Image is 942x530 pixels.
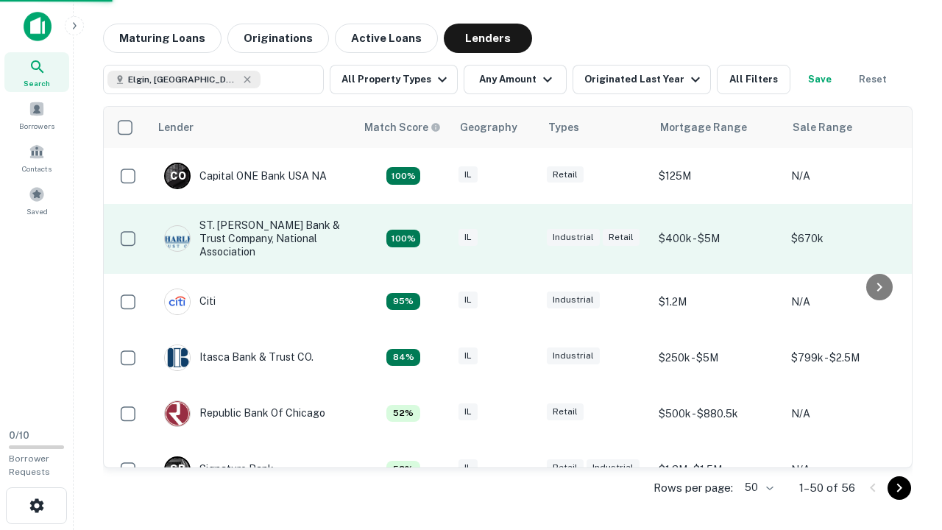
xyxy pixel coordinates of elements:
td: $400k - $5M [651,204,784,274]
div: Capitalize uses an advanced AI algorithm to match your search with the best lender. The match sco... [386,167,420,185]
td: N/A [784,148,916,204]
div: Itasca Bank & Trust CO. [164,344,314,371]
th: Mortgage Range [651,107,784,148]
p: Rows per page: [654,479,733,497]
div: Capitalize uses an advanced AI algorithm to match your search with the best lender. The match sco... [386,349,420,367]
div: Capitalize uses an advanced AI algorithm to match your search with the best lender. The match sco... [386,230,420,247]
span: 0 / 10 [9,430,29,441]
div: Originated Last Year [584,71,704,88]
td: $1.3M - $1.5M [651,442,784,498]
a: Borrowers [4,95,69,135]
div: IL [458,291,478,308]
div: Industrial [547,291,600,308]
div: Retail [547,459,584,476]
td: N/A [784,442,916,498]
iframe: Chat Widget [868,412,942,483]
span: Saved [26,205,48,217]
img: picture [165,401,190,426]
span: Elgin, [GEOGRAPHIC_DATA], [GEOGRAPHIC_DATA] [128,73,238,86]
div: IL [458,229,478,246]
th: Sale Range [784,107,916,148]
td: $799k - $2.5M [784,330,916,386]
button: Maturing Loans [103,24,222,53]
a: Contacts [4,138,69,177]
div: Signature Bank [164,456,274,483]
div: Retail [603,229,640,246]
button: Save your search to get updates of matches that match your search criteria. [796,65,843,94]
button: Any Amount [464,65,567,94]
td: $1.2M [651,274,784,330]
img: picture [165,345,190,370]
a: Saved [4,180,69,220]
button: All Property Types [330,65,458,94]
div: Retail [547,403,584,420]
div: Sale Range [793,119,852,136]
td: $670k [784,204,916,274]
div: Capitalize uses an advanced AI algorithm to match your search with the best lender. The match sco... [386,293,420,311]
button: Reset [849,65,896,94]
div: IL [458,459,478,476]
div: Retail [547,166,584,183]
div: 50 [739,477,776,498]
p: C O [170,169,185,184]
button: Go to next page [888,476,911,500]
span: Contacts [22,163,52,174]
div: Mortgage Range [660,119,747,136]
img: picture [165,289,190,314]
th: Geography [451,107,539,148]
td: N/A [784,386,916,442]
div: Industrial [547,347,600,364]
div: IL [458,403,478,420]
button: Originations [227,24,329,53]
th: Types [539,107,651,148]
div: Industrial [587,459,640,476]
td: $500k - $880.5k [651,386,784,442]
img: picture [165,226,190,251]
div: Industrial [547,229,600,246]
div: Lender [158,119,194,136]
td: N/A [784,274,916,330]
span: Search [24,77,50,89]
div: Capitalize uses an advanced AI algorithm to match your search with the best lender. The match sco... [364,119,441,135]
div: IL [458,347,478,364]
td: $250k - $5M [651,330,784,386]
div: IL [458,166,478,183]
span: Borrowers [19,120,54,132]
div: Types [548,119,579,136]
p: 1–50 of 56 [799,479,855,497]
a: Search [4,52,69,92]
div: Citi [164,289,216,315]
div: Capital ONE Bank USA NA [164,163,327,189]
div: Capitalize uses an advanced AI algorithm to match your search with the best lender. The match sco... [386,461,420,478]
th: Capitalize uses an advanced AI algorithm to match your search with the best lender. The match sco... [355,107,451,148]
button: All Filters [717,65,790,94]
p: S B [170,462,185,477]
div: Capitalize uses an advanced AI algorithm to match your search with the best lender. The match sco... [386,405,420,423]
span: Borrower Requests [9,453,50,477]
button: Originated Last Year [573,65,711,94]
th: Lender [149,107,355,148]
button: Lenders [444,24,532,53]
div: ST. [PERSON_NAME] Bank & Trust Company, National Association [164,219,341,259]
div: Republic Bank Of Chicago [164,400,325,427]
td: $125M [651,148,784,204]
h6: Match Score [364,119,438,135]
button: Active Loans [335,24,438,53]
div: Geography [460,119,517,136]
img: capitalize-icon.png [24,12,52,41]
